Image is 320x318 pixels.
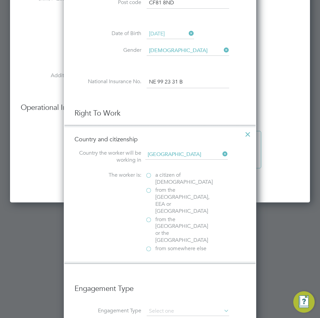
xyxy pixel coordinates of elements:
[293,291,315,313] button: Engage Resource Center
[155,216,212,244] span: from the [GEOGRAPHIC_DATA] or the [GEOGRAPHIC_DATA]
[74,78,141,85] label: National Insurance No.
[21,39,88,46] label: Tools
[74,30,141,37] label: Date of Birth
[74,109,246,118] h3: Right To Work
[155,172,213,186] span: a citizen of [DEMOGRAPHIC_DATA]
[74,135,246,143] h4: Country and citizenship
[155,187,212,214] span: from the [GEOGRAPHIC_DATA], EEA or [GEOGRAPHIC_DATA]
[21,103,305,113] h3: Operational Instructions & Comments
[147,46,229,56] input: Select one
[21,72,88,79] label: Additional H&S
[145,150,228,160] input: Search for...
[147,29,194,39] input: Select one
[74,150,141,164] label: Country the worker will be working in
[74,47,141,54] label: Gender
[74,307,141,314] label: Engagement Type
[155,245,206,252] span: from somewhere else
[74,277,246,294] h3: Engagement Type
[74,172,141,179] label: The worker is:
[147,307,229,316] input: Select one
